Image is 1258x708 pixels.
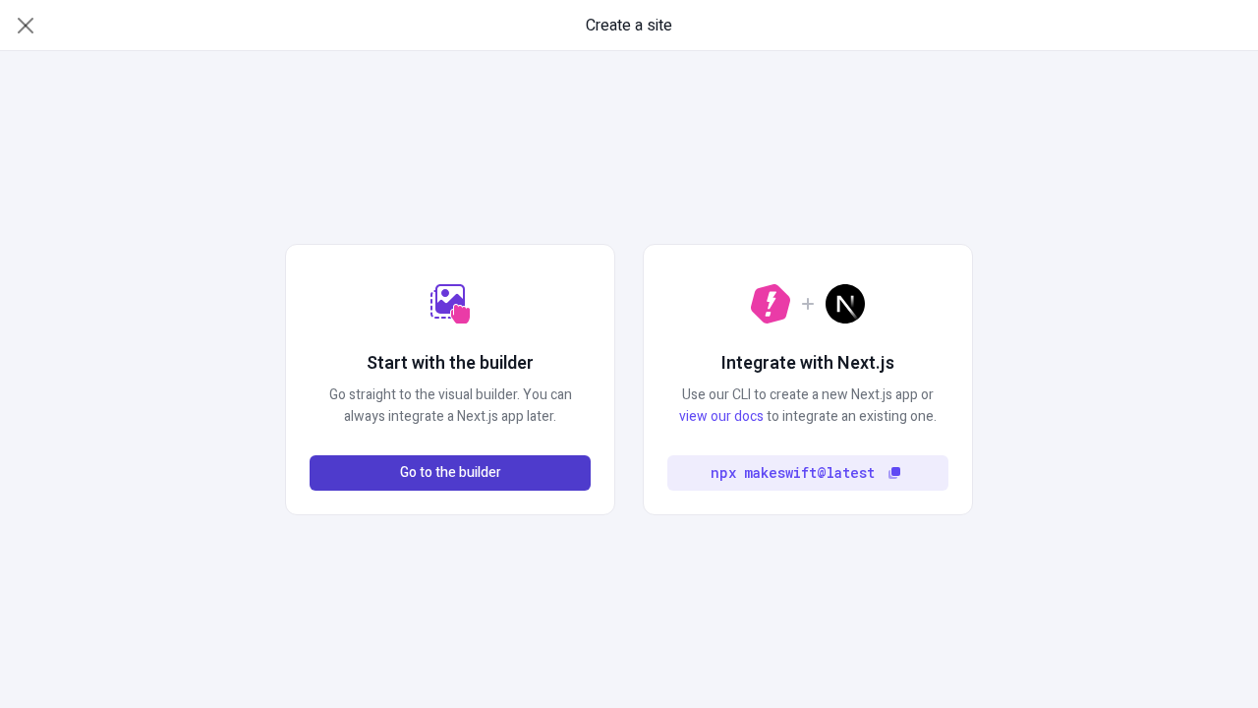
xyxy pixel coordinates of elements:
a: view our docs [679,406,764,427]
code: npx makeswift@latest [711,462,875,484]
p: Go straight to the visual builder. You can always integrate a Next.js app later. [310,384,591,428]
span: Create a site [586,14,672,37]
p: Use our CLI to create a new Next.js app or to integrate an existing one. [667,384,948,428]
h2: Start with the builder [367,351,534,377]
button: Go to the builder [310,455,591,491]
span: Go to the builder [400,462,501,484]
h2: Integrate with Next.js [721,351,894,377]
